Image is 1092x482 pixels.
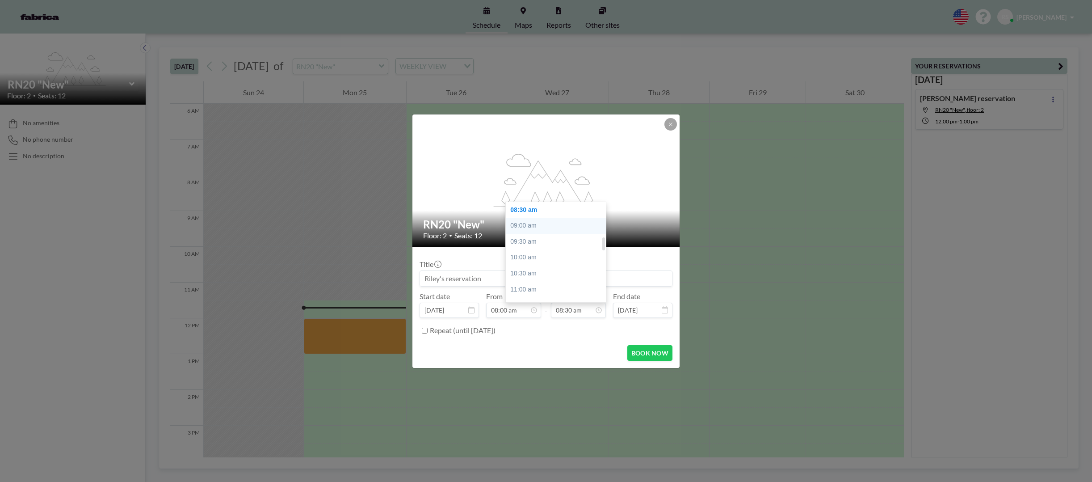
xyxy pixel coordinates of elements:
[506,282,610,298] div: 11:00 am
[420,292,450,301] label: Start date
[506,218,610,234] div: 09:00 am
[613,292,640,301] label: End date
[506,202,610,218] div: 08:30 am
[506,249,610,266] div: 10:00 am
[454,231,482,240] span: Seats: 12
[506,297,610,313] div: 11:30 am
[506,234,610,250] div: 09:30 am
[423,218,670,231] h2: RN20 "New"
[423,231,447,240] span: Floor: 2
[420,260,441,269] label: Title
[506,266,610,282] div: 10:30 am
[449,232,452,239] span: •
[627,345,672,361] button: BOOK NOW
[545,295,547,315] span: -
[430,326,496,335] label: Repeat (until [DATE])
[420,271,672,286] input: Riley's reservation
[486,292,503,301] label: From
